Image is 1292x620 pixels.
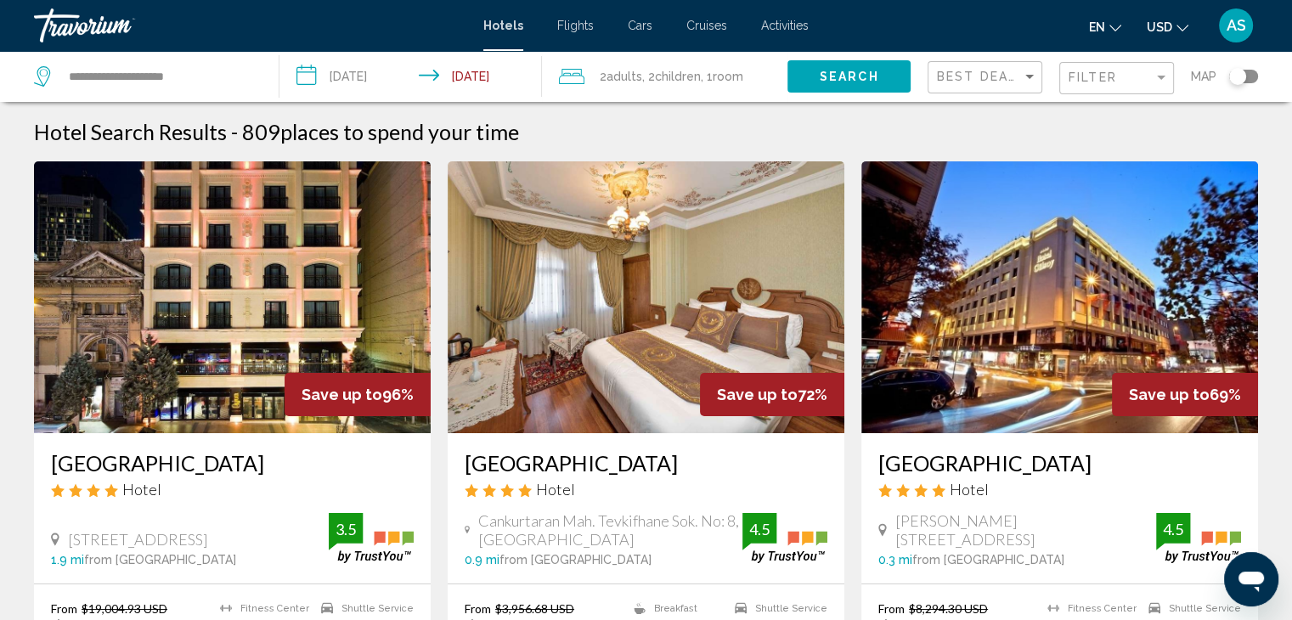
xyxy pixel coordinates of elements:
div: 96% [285,373,431,416]
span: Adults [607,70,642,83]
img: Hotel image [34,161,431,433]
button: User Menu [1214,8,1258,43]
li: Shuttle Service [313,601,414,616]
span: Save up to [1129,386,1210,403]
li: Shuttle Service [1140,601,1241,616]
div: 3.5 [329,519,363,539]
h1: Hotel Search Results [34,119,227,144]
span: From [465,601,491,616]
a: Travorium [34,8,466,42]
li: Fitness Center [212,601,313,616]
span: from [GEOGRAPHIC_DATA] [912,553,1064,566]
a: [GEOGRAPHIC_DATA] [465,450,827,476]
img: Hotel image [448,161,844,433]
div: 4 star Hotel [878,480,1241,499]
span: Hotel [122,480,161,499]
div: 72% [700,373,844,416]
span: From [878,601,905,616]
li: Fitness Center [1039,601,1140,616]
span: 2 [600,65,642,88]
h2: 809 [242,119,519,144]
del: $3,956.68 USD [495,601,574,616]
div: 4 star Hotel [51,480,414,499]
span: 1.9 mi [51,553,84,566]
img: Hotel image [861,161,1258,433]
span: Filter [1069,70,1117,84]
span: Best Deals [937,70,1026,83]
span: Room [713,70,743,83]
span: from [GEOGRAPHIC_DATA] [499,553,652,566]
span: Children [655,70,701,83]
img: trustyou-badge.svg [742,513,827,563]
button: Travelers: 2 adults, 2 children [542,51,787,102]
button: Toggle map [1216,69,1258,84]
span: Save up to [302,386,382,403]
span: [STREET_ADDRESS] [68,530,208,549]
span: Map [1191,65,1216,88]
span: , 2 [642,65,701,88]
div: 4 star Hotel [465,480,827,499]
span: Save up to [717,386,798,403]
a: Cars [628,19,652,32]
img: trustyou-badge.svg [329,513,414,563]
div: 4.5 [742,519,776,539]
button: Check-in date: Jul 5, 2026 Check-out date: Jul 12, 2026 [279,51,542,102]
button: Search [787,60,911,92]
button: Change currency [1147,14,1188,39]
del: $8,294.30 USD [909,601,988,616]
span: - [231,119,238,144]
span: 0.3 mi [878,553,912,566]
a: [GEOGRAPHIC_DATA] [878,450,1241,476]
li: Shuttle Service [726,601,827,616]
span: en [1089,20,1105,34]
span: Hotel [536,480,575,499]
button: Change language [1089,14,1121,39]
a: Hotels [483,19,523,32]
span: From [51,601,77,616]
mat-select: Sort by [937,70,1037,85]
a: Flights [557,19,594,32]
a: Cruises [686,19,727,32]
span: places to spend your time [280,119,519,144]
span: [PERSON_NAME][STREET_ADDRESS] [895,511,1156,549]
img: trustyou-badge.svg [1156,513,1241,563]
span: Cankurtaran Mah. Tevkifhane Sok. No: 8, [GEOGRAPHIC_DATA] [478,511,742,549]
span: 0.9 mi [465,553,499,566]
span: AS [1227,17,1246,34]
del: $19,004.93 USD [82,601,167,616]
a: Activities [761,19,809,32]
a: [GEOGRAPHIC_DATA] [51,450,414,476]
span: Hotel [950,480,989,499]
iframe: Кнопка запуска окна обмена сообщениями [1224,552,1278,606]
button: Filter [1059,61,1174,96]
span: Search [820,70,879,84]
div: 69% [1112,373,1258,416]
span: USD [1147,20,1172,34]
span: , 1 [701,65,743,88]
div: 4.5 [1156,519,1190,539]
span: from [GEOGRAPHIC_DATA] [84,553,236,566]
li: Breakfast [625,601,726,616]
